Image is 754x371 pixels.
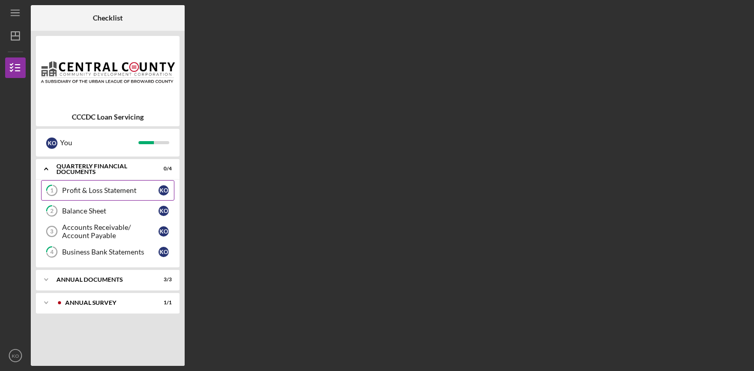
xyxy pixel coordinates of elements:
div: 0 / 4 [153,166,172,172]
tspan: 1 [50,187,53,194]
a: 2Balance SheetKO [41,201,174,221]
div: Accounts Receivable/ Account Payable [62,223,158,240]
div: K O [158,226,169,237]
img: Product logo [36,41,180,103]
div: K O [158,206,169,216]
div: 1 / 1 [153,300,172,306]
div: You [60,134,138,151]
a: 1Profit & Loss StatementKO [41,180,174,201]
div: Annual Survey [65,300,146,306]
div: K O [158,247,169,257]
div: Annual Documents [56,277,146,283]
div: K O [158,185,169,196]
div: Balance Sheet [62,207,158,215]
a: 4Business Bank StatementsKO [41,242,174,262]
tspan: 4 [50,249,54,256]
b: CCCDC Loan Servicing [72,113,144,121]
div: 3 / 3 [153,277,172,283]
tspan: 3 [50,228,53,235]
div: Quarterly Financial Documents [56,163,146,175]
div: K O [46,138,57,149]
div: Profit & Loss Statement [62,186,158,194]
b: Checklist [93,14,123,22]
a: 3Accounts Receivable/ Account PayableKO [41,221,174,242]
div: Business Bank Statements [62,248,158,256]
tspan: 2 [50,208,53,214]
text: KO [12,353,19,359]
button: KO [5,345,26,366]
